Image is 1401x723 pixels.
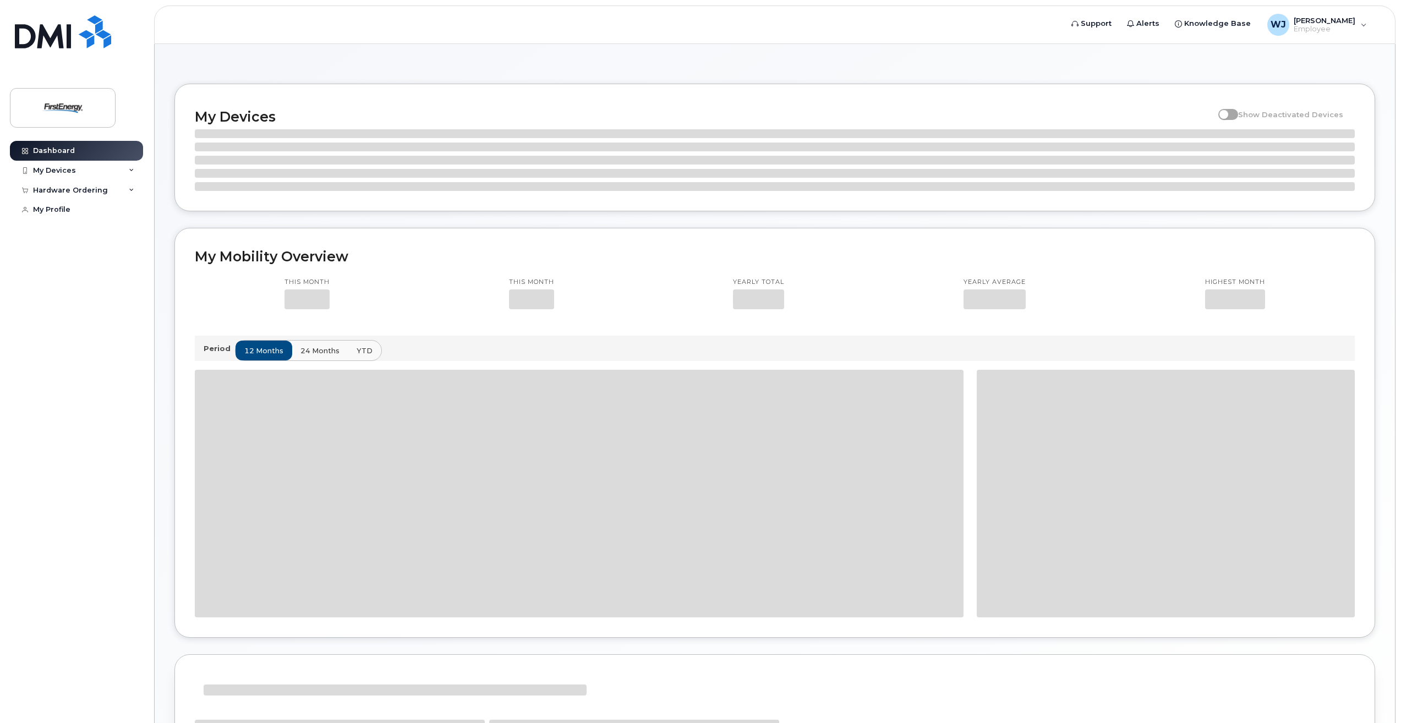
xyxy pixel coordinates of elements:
h2: My Devices [195,108,1213,125]
span: 24 months [300,346,340,356]
p: Yearly total [733,278,784,287]
p: This month [284,278,330,287]
span: Show Deactivated Devices [1238,110,1343,119]
input: Show Deactivated Devices [1218,104,1227,113]
span: YTD [357,346,373,356]
p: Yearly average [964,278,1026,287]
h2: My Mobility Overview [195,248,1355,265]
p: This month [509,278,554,287]
p: Period [204,343,235,354]
p: Highest month [1205,278,1265,287]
